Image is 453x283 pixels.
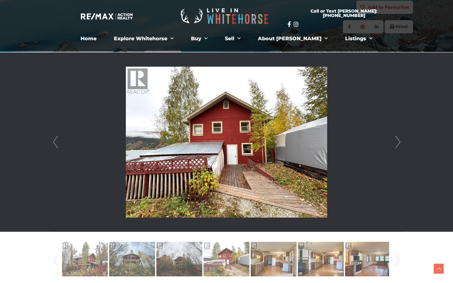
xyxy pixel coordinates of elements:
[393,53,403,232] a: Next
[109,32,178,45] a: Explore Whitehorse
[51,53,60,232] a: Prev
[340,32,377,45] a: Listings
[156,241,202,277] img: Property-28869377-Photo-3.jpg
[345,241,391,277] img: Property-28869377-Photo-7.jpg
[53,32,400,45] nav: Menu
[186,32,212,45] a: Buy
[393,239,402,282] a: Next
[295,9,393,18] span: Call or Text [PERSON_NAME]: [PHONE_NUMBER]
[62,241,108,277] img: Property-28869377-Photo-1.jpg
[298,241,344,277] img: Property-28869377-Photo-6.jpg
[220,32,245,45] a: Sell
[51,239,61,282] a: Prev
[126,67,327,218] img: 1217 7th Avenue, Dawson City, Yukon Y0B 1G0 - Photo 4 - 16814
[288,5,400,21] a: Call or Text [PERSON_NAME]: [PHONE_NUMBER]
[109,241,155,277] img: Property-28869377-Photo-2.jpg
[76,32,101,45] a: Home
[204,241,249,277] img: Property-28869377-Photo-4.jpg
[253,32,333,45] a: About [PERSON_NAME]
[251,241,297,277] img: Property-28869377-Photo-5.jpg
